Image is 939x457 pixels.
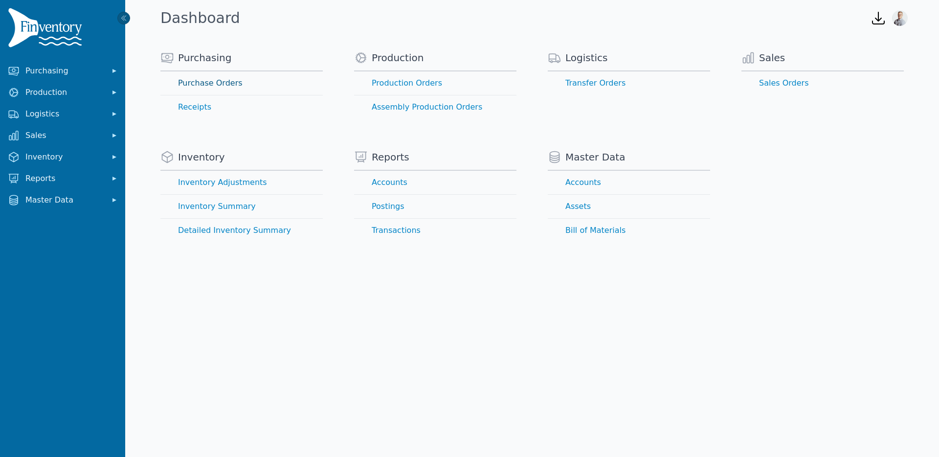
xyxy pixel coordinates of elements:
a: Inventory Summary [160,195,323,218]
span: Logistics [565,51,608,65]
img: Joshua Benton [892,10,908,26]
span: Production [372,51,424,65]
span: Sales [25,130,104,141]
h1: Dashboard [160,9,240,27]
a: Receipts [160,95,323,119]
button: Reports [4,169,121,188]
a: Detailed Inventory Summary [160,219,323,242]
a: Inventory Adjustments [160,171,323,194]
span: Inventory [178,150,225,164]
a: Accounts [354,171,516,194]
span: Master Data [565,150,625,164]
a: Transactions [354,219,516,242]
span: Inventory [25,151,104,163]
span: Logistics [25,108,104,120]
button: Inventory [4,147,121,167]
span: Master Data [25,194,104,206]
a: Assets [548,195,710,218]
a: Bill of Materials [548,219,710,242]
a: Accounts [548,171,710,194]
span: Purchasing [25,65,104,77]
button: Logistics [4,104,121,124]
span: Sales [759,51,785,65]
button: Sales [4,126,121,145]
button: Master Data [4,190,121,210]
button: Purchasing [4,61,121,81]
a: Postings [354,195,516,218]
span: Production [25,87,104,98]
a: Assembly Production Orders [354,95,516,119]
span: Reports [372,150,409,164]
a: Sales Orders [741,71,904,95]
a: Production Orders [354,71,516,95]
a: Transfer Orders [548,71,710,95]
span: Purchasing [178,51,231,65]
span: Reports [25,173,104,184]
button: Production [4,83,121,102]
a: Purchase Orders [160,71,323,95]
img: Finventory [8,8,86,51]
